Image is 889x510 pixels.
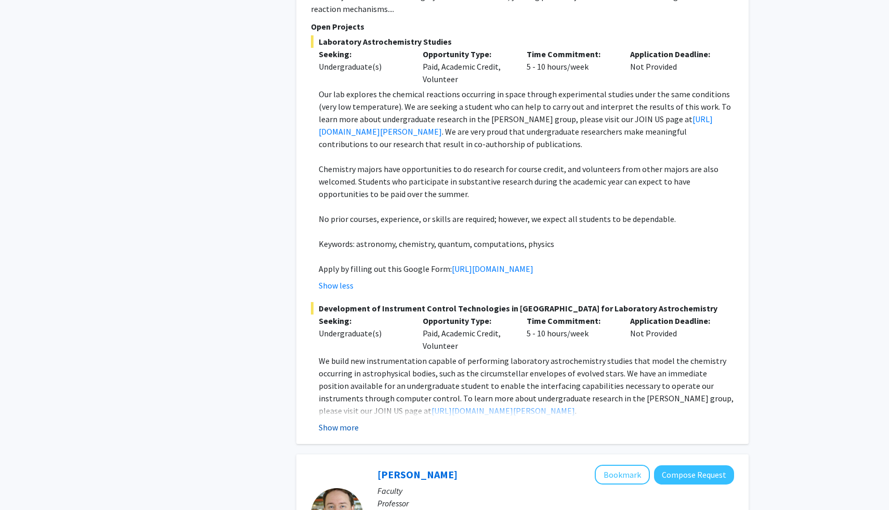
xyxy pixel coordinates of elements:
p: Time Commitment: [527,48,615,60]
p: Opportunity Type: [423,48,511,60]
button: Show more [319,421,359,434]
div: 5 - 10 hours/week [519,315,623,352]
button: Add Jeffery Klauda to Bookmarks [595,465,650,485]
p: Application Deadline: [630,315,718,327]
p: Apply by filling out this Google Form: [319,263,734,275]
a: [URL][DOMAIN_NAME][PERSON_NAME] [432,406,575,416]
div: Paid, Academic Credit, Volunteer [415,48,519,85]
a: [PERSON_NAME] [377,468,457,481]
p: We build new instrumentation capable of performing laboratory astrochemistry studies that model t... [319,355,734,417]
p: Professor [377,497,734,509]
p: Faculty [377,485,734,497]
div: Undergraduate(s) [319,60,407,73]
div: 5 - 10 hours/week [519,48,623,85]
iframe: Chat [8,463,44,502]
p: Our lab explores the chemical reactions occurring in space through experimental studies under the... [319,88,734,150]
p: Application Deadline: [630,48,718,60]
p: Chemistry majors have opportunities to do research for course credit, and volunteers from other m... [319,163,734,200]
p: No prior courses, experience, or skills are required; however, we expect all students to be depen... [319,213,734,225]
p: Open Projects [311,20,734,33]
p: Time Commitment: [527,315,615,327]
span: Laboratory Astrochemistry Studies [311,35,734,48]
div: Not Provided [622,48,726,85]
p: Seeking: [319,315,407,327]
p: Opportunity Type: [423,315,511,327]
p: Keywords: astronomy, chemistry, quantum, computations, physics [319,238,734,250]
p: Seeking: [319,48,407,60]
div: Paid, Academic Credit, Volunteer [415,315,519,352]
div: Not Provided [622,315,726,352]
a: [URL][DOMAIN_NAME] [452,264,533,274]
span: Development of Instrument Control Technologies in [GEOGRAPHIC_DATA] for Laboratory Astrochemistry [311,302,734,315]
button: Compose Request to Jeffery Klauda [654,465,734,485]
div: Undergraduate(s) [319,327,407,339]
button: Show less [319,279,354,292]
